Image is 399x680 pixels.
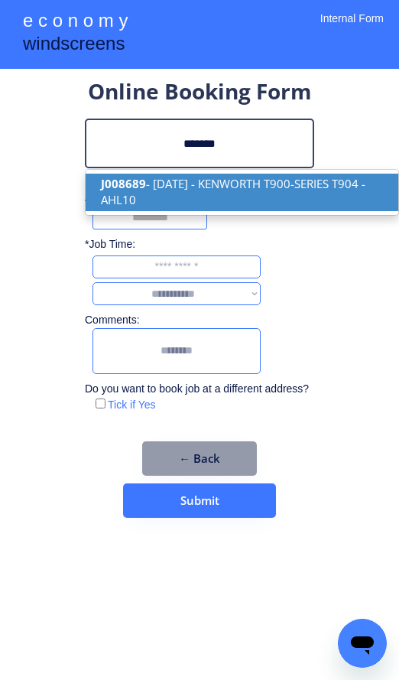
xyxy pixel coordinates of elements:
[85,382,320,397] div: Do you want to book job at a different address?
[320,11,384,46] div: Internal Form
[123,483,276,518] button: Submit
[85,313,144,328] div: Comments:
[85,237,144,252] div: *Job Time:
[101,176,146,191] strong: J008689
[86,174,398,211] p: - [DATE] - KENWORTH T900-SERIES T904 - AHL10
[142,441,257,476] button: ← Back
[108,399,156,411] label: Tick if Yes
[88,76,312,111] div: Online Booking Form
[338,619,387,668] iframe: Button to launch messaging window
[23,8,128,37] div: e c o n o m y
[23,31,125,60] div: windscreens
